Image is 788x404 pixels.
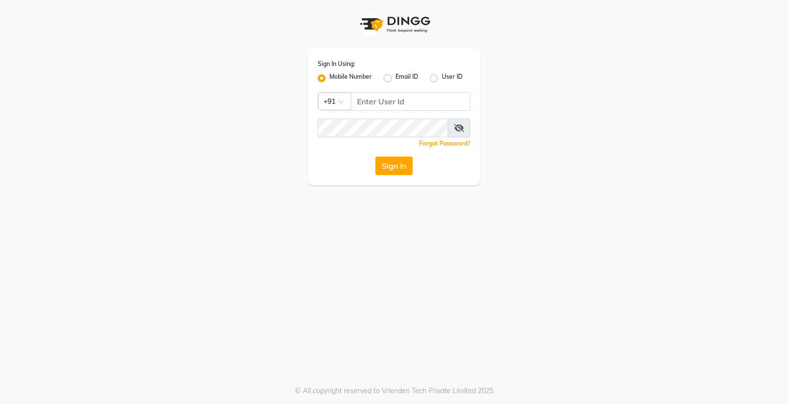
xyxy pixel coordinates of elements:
[419,140,470,147] a: Forgot Password?
[395,72,418,84] label: Email ID
[318,60,355,68] label: Sign In Using:
[355,10,433,39] img: logo1.svg
[329,72,372,84] label: Mobile Number
[442,72,462,84] label: User ID
[375,156,413,175] button: Sign In
[351,92,470,111] input: Username
[318,119,448,137] input: Username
